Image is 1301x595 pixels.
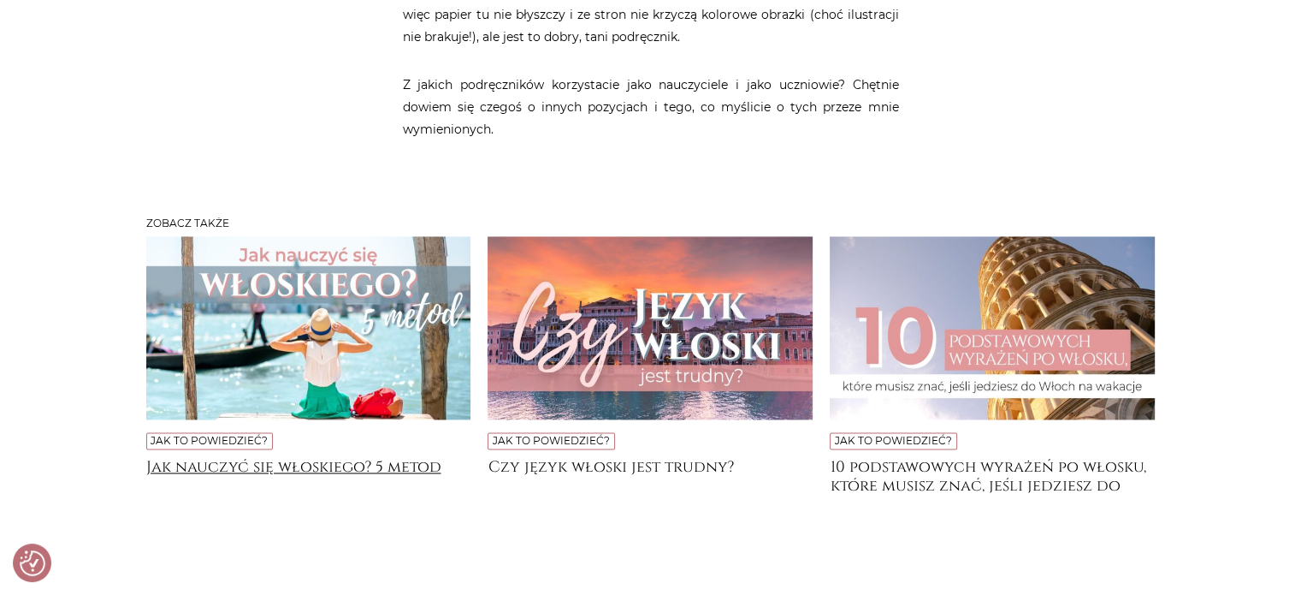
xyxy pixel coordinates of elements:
[488,458,813,492] a: Czy język włoski jest trudny?
[403,74,899,140] p: Z jakich podręczników korzystacie jako nauczyciele i jako uczniowie? Chętnie dowiem się czegoś o ...
[830,458,1155,492] a: 10 podstawowych wyrażeń po włosku, które musisz znać, jeśli jedziesz do [GEOGRAPHIC_DATA] na wakacje
[20,550,45,576] button: Preferencje co do zgód
[146,458,471,492] a: Jak nauczyć się włoskiego? 5 metod
[151,434,268,447] a: Jak to powiedzieć?
[835,434,952,447] a: Jak to powiedzieć?
[493,434,610,447] a: Jak to powiedzieć?
[146,217,1156,229] h3: Zobacz także
[20,550,45,576] img: Revisit consent button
